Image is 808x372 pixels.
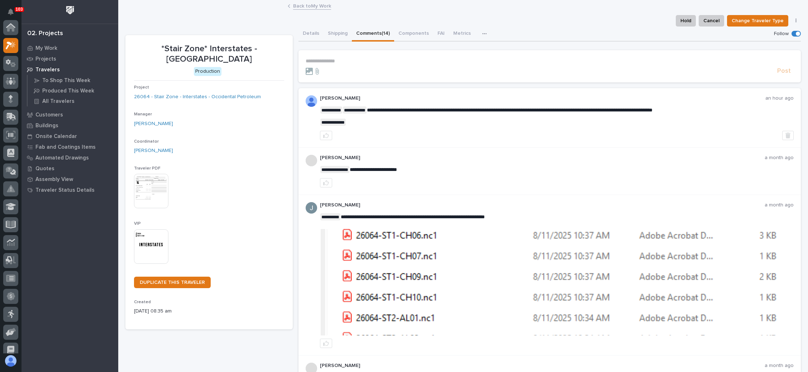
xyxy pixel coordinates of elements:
[324,27,352,42] button: Shipping
[774,67,794,75] button: Post
[21,131,118,142] a: Onsite Calendar
[35,45,57,52] p: My Work
[21,163,118,174] a: Quotes
[21,64,118,75] a: Travelers
[320,363,765,369] p: [PERSON_NAME]
[134,300,151,304] span: Created
[134,93,261,101] a: 26064 - Stair Zone - Interstates - Occidental Petroleum
[35,133,77,140] p: Onsite Calendar
[35,176,73,183] p: Assembly View
[680,16,691,25] span: Hold
[28,96,118,106] a: All Travelers
[21,43,118,53] a: My Work
[3,4,18,19] button: Notifications
[293,1,331,10] a: Back toMy Work
[699,15,724,27] button: Cancel
[9,9,18,20] div: Notifications103
[21,185,118,195] a: Traveler Status Details
[320,339,332,348] button: like this post
[42,77,90,84] p: To Shop This Week
[306,202,317,214] img: ACg8ocIJHU6JEmo4GV-3KL6HuSvSpWhSGqG5DdxF6tKpN6m2=s96-c
[35,123,58,129] p: Buildings
[320,202,765,208] p: [PERSON_NAME]
[21,142,118,152] a: Fab and Coatings Items
[42,98,75,105] p: All Travelers
[42,88,94,94] p: Produced This Week
[774,31,789,37] p: Follow
[134,120,173,128] a: [PERSON_NAME]
[28,75,118,85] a: To Shop This Week
[703,16,719,25] span: Cancel
[21,53,118,64] a: Projects
[765,202,794,208] p: a month ago
[134,277,211,288] a: DUPLICATE THIS TRAVELER
[28,86,118,96] a: Produced This Week
[765,363,794,369] p: a month ago
[21,109,118,120] a: Customers
[27,30,63,38] div: 02. Projects
[194,67,221,76] div: Production
[765,95,794,101] p: an hour ago
[449,27,475,42] button: Metrics
[134,85,149,90] span: Project
[727,15,788,27] button: Change Traveler Type
[3,353,18,368] button: users-avatar
[777,67,791,75] span: Post
[134,307,284,315] p: [DATE] 08:35 am
[21,174,118,185] a: Assembly View
[320,155,765,161] p: [PERSON_NAME]
[320,131,332,140] button: like this post
[35,155,89,161] p: Automated Drawings
[21,120,118,131] a: Buildings
[352,27,394,42] button: Comments (14)
[35,56,56,62] p: Projects
[35,67,60,73] p: Travelers
[134,221,141,226] span: VIP
[134,139,159,144] span: Coordinator
[134,112,152,116] span: Manager
[140,280,205,285] span: DUPLICATE THIS TRAVELER
[63,4,77,17] img: Workspace Logo
[35,187,95,194] p: Traveler Status Details
[306,95,317,107] img: AOh14GhUnP333BqRmXh-vZ-TpYZQaFVsuOFmGre8SRZf2A=s96-c
[320,178,332,187] button: like this post
[782,131,794,140] button: Delete post
[433,27,449,42] button: FAI
[35,166,54,172] p: Quotes
[298,27,324,42] button: Details
[21,152,118,163] a: Automated Drawings
[35,144,96,151] p: Fab and Coatings Items
[732,16,784,25] span: Change Traveler Type
[134,166,161,171] span: Traveler PDF
[394,27,433,42] button: Components
[16,7,23,12] p: 103
[134,147,173,154] a: [PERSON_NAME]
[765,155,794,161] p: a month ago
[134,44,284,65] p: *Stair Zone* Interstates - [GEOGRAPHIC_DATA]
[676,15,696,27] button: Hold
[35,112,63,118] p: Customers
[320,95,765,101] p: [PERSON_NAME]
